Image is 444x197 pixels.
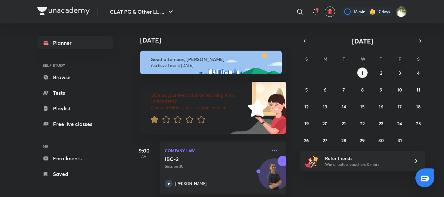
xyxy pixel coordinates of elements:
h6: Good afternoon, [PERSON_NAME] [150,56,276,62]
button: October 27, 2025 [320,135,330,145]
img: referral [305,154,318,167]
h6: SELF STUDY [37,60,113,71]
a: Tests [37,86,113,99]
abbr: October 24, 2025 [397,120,402,127]
button: October 12, 2025 [301,101,312,112]
a: Free live classes [37,117,113,130]
abbr: Thursday [380,56,382,62]
abbr: October 23, 2025 [379,120,384,127]
button: October 24, 2025 [395,118,405,129]
button: October 11, 2025 [413,84,424,95]
p: You have 1 event [DATE] [150,63,276,68]
img: feedback_image [226,82,286,134]
abbr: Saturday [417,56,420,62]
p: Company Law [165,147,267,154]
abbr: October 12, 2025 [304,104,308,110]
abbr: Tuesday [343,56,345,62]
abbr: October 29, 2025 [360,137,365,143]
img: streak [369,8,376,15]
p: [PERSON_NAME] [175,181,207,187]
button: October 17, 2025 [395,101,405,112]
abbr: October 25, 2025 [416,120,421,127]
a: Saved [37,167,113,180]
h5: IBC-2 [165,156,246,162]
button: October 22, 2025 [357,118,368,129]
abbr: October 4, 2025 [417,70,420,76]
button: October 23, 2025 [376,118,386,129]
h6: ME [37,141,113,152]
button: October 16, 2025 [376,101,386,112]
abbr: Monday [323,56,327,62]
img: Avatar [259,162,290,193]
button: October 13, 2025 [320,101,330,112]
img: afternoon [140,51,282,74]
abbr: October 5, 2025 [305,87,308,93]
abbr: October 31, 2025 [398,137,402,143]
a: Playlist [37,102,113,115]
a: Planner [37,36,113,49]
abbr: October 7, 2025 [343,87,345,93]
span: [DATE] [352,37,373,45]
abbr: October 10, 2025 [397,87,402,93]
abbr: October 19, 2025 [304,120,309,127]
abbr: October 3, 2025 [398,70,401,76]
h6: Give us your feedback on learning with Unacademy [150,92,245,104]
img: Harshal Jadhao [396,6,407,17]
button: October 14, 2025 [339,101,349,112]
p: AM [131,154,157,158]
abbr: October 16, 2025 [379,104,383,110]
button: October 9, 2025 [376,84,386,95]
a: Browse [37,71,113,84]
button: October 2, 2025 [376,68,386,78]
button: avatar [325,6,335,17]
button: October 3, 2025 [395,68,405,78]
abbr: Sunday [305,56,308,62]
abbr: October 11, 2025 [416,87,420,93]
button: October 26, 2025 [301,135,312,145]
abbr: October 30, 2025 [378,137,384,143]
button: October 25, 2025 [413,118,424,129]
abbr: October 9, 2025 [380,87,382,93]
abbr: October 22, 2025 [360,120,365,127]
button: October 21, 2025 [339,118,349,129]
abbr: October 1, 2025 [361,70,363,76]
button: CLAT PG & Other LL ... [106,5,178,18]
p: Win a laptop, vouchers & more [325,162,405,167]
button: October 6, 2025 [320,84,330,95]
button: [DATE] [309,36,416,45]
h4: [DATE] [140,36,293,44]
abbr: October 21, 2025 [342,120,346,127]
a: Enrollments [37,152,113,165]
button: October 1, 2025 [357,68,368,78]
abbr: October 20, 2025 [322,120,328,127]
abbr: October 17, 2025 [398,104,402,110]
button: October 5, 2025 [301,84,312,95]
button: October 31, 2025 [395,135,405,145]
h5: 9:00 [131,147,157,154]
a: Company Logo [37,7,90,17]
abbr: October 27, 2025 [323,137,327,143]
button: October 19, 2025 [301,118,312,129]
button: October 30, 2025 [376,135,386,145]
img: avatar [327,9,333,15]
abbr: October 8, 2025 [361,87,364,93]
button: October 7, 2025 [339,84,349,95]
abbr: Friday [398,56,401,62]
button: October 18, 2025 [413,101,424,112]
abbr: Wednesday [361,56,365,62]
button: October 28, 2025 [339,135,349,145]
abbr: October 15, 2025 [360,104,365,110]
abbr: October 26, 2025 [304,137,309,143]
p: Your word will help make Unacademy better [150,105,245,110]
abbr: October 18, 2025 [416,104,421,110]
button: October 29, 2025 [357,135,368,145]
p: Session 30 [165,164,267,169]
button: October 8, 2025 [357,84,368,95]
img: Company Logo [37,7,90,15]
button: October 4, 2025 [413,68,424,78]
button: October 15, 2025 [357,101,368,112]
button: October 20, 2025 [320,118,330,129]
abbr: October 14, 2025 [342,104,346,110]
abbr: October 28, 2025 [341,137,346,143]
abbr: October 6, 2025 [324,87,326,93]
